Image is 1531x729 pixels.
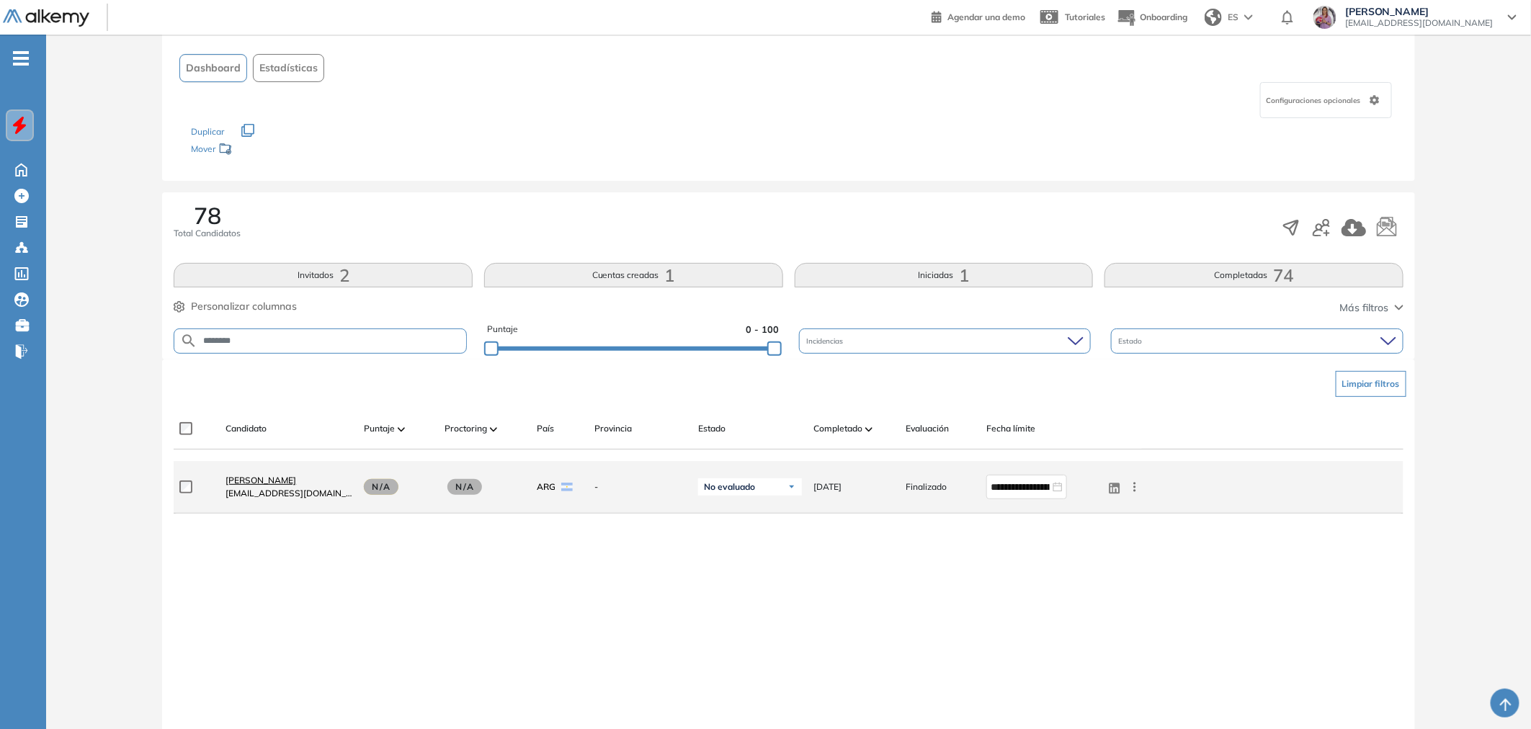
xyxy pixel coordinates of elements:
img: arrow [1244,14,1253,20]
span: Estado [698,422,726,435]
div: Incidencias [799,328,1091,354]
span: [PERSON_NAME] [1345,6,1494,17]
span: No evaluado [704,481,755,493]
img: [missing "en.ARROW_ALT" translation] [865,427,872,431]
span: Estado [1118,336,1145,346]
button: Completadas74 [1104,263,1403,287]
span: Personalizar columnas [191,299,297,314]
span: [EMAIL_ADDRESS][DOMAIN_NAME] [1345,17,1494,29]
button: Iniciadas1 [795,263,1094,287]
a: [PERSON_NAME] [226,474,352,487]
span: Onboarding [1140,12,1187,22]
span: Provincia [594,422,632,435]
span: N/A [364,479,398,495]
span: Puntaje [364,422,395,435]
button: Limpiar filtros [1336,371,1406,397]
img: Logo [3,9,89,27]
span: Candidato [226,422,267,435]
span: - [594,480,687,493]
span: País [537,422,554,435]
span: Evaluación [906,422,949,435]
span: ARG [537,480,555,493]
span: Finalizado [906,480,947,493]
button: Estadísticas [253,54,324,82]
button: Personalizar columnas [174,299,297,314]
span: Más filtros [1340,300,1389,316]
img: [missing "en.ARROW_ALT" translation] [490,427,497,431]
span: Agendar una demo [947,12,1025,22]
div: Configuraciones opcionales [1260,82,1392,118]
span: Estadísticas [259,61,318,76]
div: Mover [191,137,335,164]
span: Duplicar [191,126,224,137]
img: Ícono de flecha [787,483,796,491]
span: N/A [447,479,482,495]
i: - [13,57,29,60]
span: [DATE] [813,480,842,493]
span: Puntaje [487,323,518,336]
span: ES [1228,11,1238,24]
img: SEARCH_ALT [180,332,197,350]
span: 78 [194,204,221,227]
span: 0 - 100 [746,323,779,336]
span: Proctoring [445,422,487,435]
span: Total Candidatos [174,227,241,240]
span: Tutoriales [1065,12,1105,22]
button: Invitados2 [174,263,473,287]
span: Fecha límite [986,422,1035,435]
button: Más filtros [1340,300,1403,316]
button: Dashboard [179,54,247,82]
img: [missing "en.ARROW_ALT" translation] [398,427,405,431]
span: Completado [813,422,862,435]
button: Onboarding [1117,2,1187,33]
span: Dashboard [186,61,241,76]
img: ARG [561,483,573,491]
div: Estado [1111,328,1403,354]
span: Incidencias [806,336,846,346]
span: Configuraciones opcionales [1267,95,1364,106]
span: [EMAIL_ADDRESS][DOMAIN_NAME] [226,487,352,500]
span: [PERSON_NAME] [226,475,296,486]
button: Cuentas creadas1 [484,263,783,287]
a: Agendar una demo [932,7,1025,24]
img: world [1205,9,1222,26]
